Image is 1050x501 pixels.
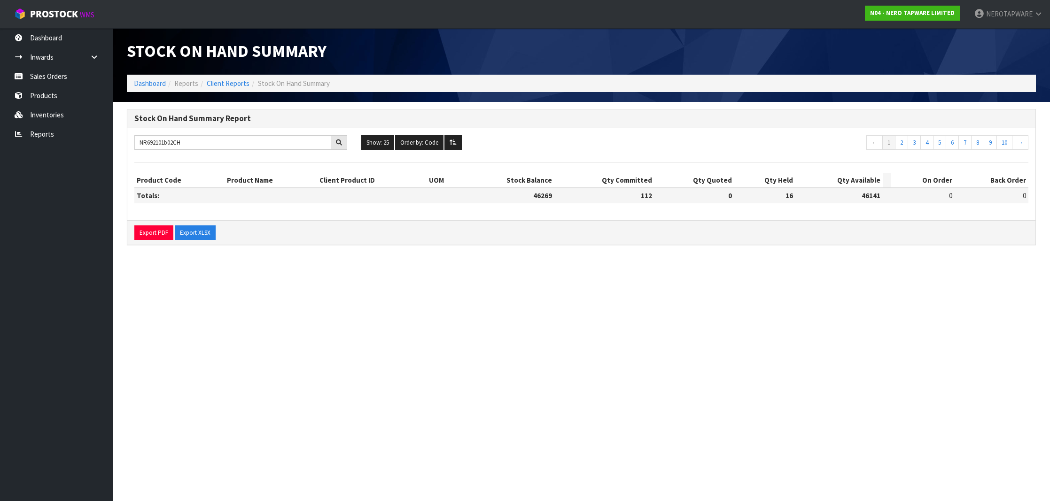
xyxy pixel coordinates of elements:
[134,173,225,188] th: Product Code
[134,225,173,240] button: Export PDF
[816,135,1028,153] nav: Page navigation
[317,173,427,188] th: Client Product ID
[984,135,997,150] a: 9
[207,79,249,88] a: Client Reports
[895,135,908,150] a: 2
[996,135,1012,150] a: 10
[795,173,883,188] th: Qty Available
[1012,135,1028,150] a: →
[933,135,946,150] a: 5
[134,79,166,88] a: Dashboard
[870,9,955,17] strong: N04 - NERO TAPWARE LIMITED
[225,173,317,188] th: Product Name
[463,173,554,188] th: Stock Balance
[971,135,984,150] a: 8
[137,191,159,200] strong: Totals:
[361,135,394,150] button: Show: 25
[949,191,952,200] span: 0
[866,135,883,150] a: ←
[533,191,552,200] strong: 46269
[395,135,443,150] button: Order by: Code
[134,114,1028,123] h3: Stock On Hand Summary Report
[554,173,654,188] th: Qty Committed
[30,8,78,20] span: ProStock
[641,191,652,200] strong: 112
[127,40,327,62] span: Stock On Hand Summary
[258,79,330,88] span: Stock On Hand Summary
[891,173,955,188] th: On Order
[80,10,94,19] small: WMS
[946,135,959,150] a: 6
[786,191,793,200] strong: 16
[728,191,732,200] strong: 0
[882,135,895,150] a: 1
[958,135,972,150] a: 7
[427,173,463,188] th: UOM
[1023,191,1026,200] span: 0
[174,79,198,88] span: Reports
[955,173,1028,188] th: Back Order
[14,8,26,20] img: cube-alt.png
[734,173,795,188] th: Qty Held
[986,9,1033,18] span: NEROTAPWARE
[654,173,734,188] th: Qty Quoted
[134,135,331,150] input: Search
[920,135,933,150] a: 4
[908,135,921,150] a: 3
[175,225,216,240] button: Export XLSX
[862,191,880,200] strong: 46141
